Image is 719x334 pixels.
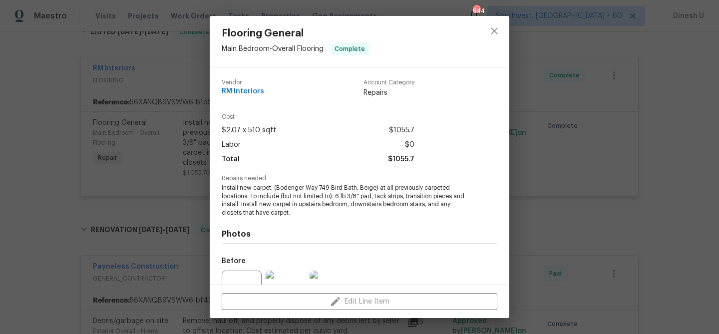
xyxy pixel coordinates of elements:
span: Flooring General [222,28,370,39]
span: Complete [331,44,369,54]
span: Main Bedroom - Overall Flooring [222,45,324,52]
span: Vendor [222,79,264,86]
span: Install new carpet. (Bodenger Way 749 Bird Bath, Beige) at all previously carpeted locations. To ... [222,184,470,217]
span: Cost [222,114,414,120]
button: close [482,19,506,43]
span: $1055.7 [389,123,414,138]
span: RM Interiors [222,88,264,95]
span: $0 [405,138,414,152]
h4: Photos [222,229,497,239]
h5: Before [222,258,246,265]
span: Labor [222,138,241,152]
span: Total [222,152,240,167]
span: Repairs needed [222,175,497,182]
span: $1055.7 [388,152,414,167]
div: 644 [473,6,480,16]
span: Account Category [363,79,414,86]
span: Repairs [363,88,414,98]
span: $2.07 x 510 sqft [222,123,276,138]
